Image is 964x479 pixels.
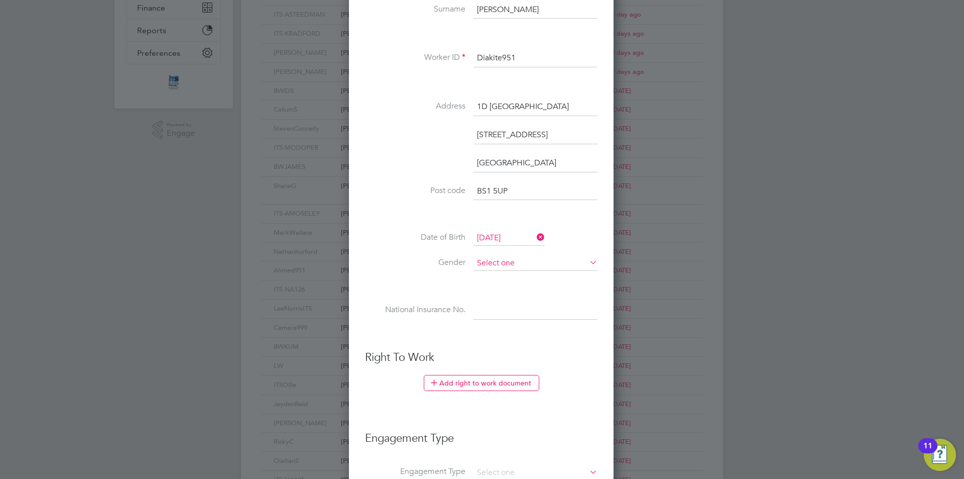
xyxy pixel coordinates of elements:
label: National Insurance No. [365,305,465,315]
label: Date of Birth [365,232,465,243]
h3: Engagement Type [365,421,597,446]
input: Address line 1 [473,98,597,116]
label: Post code [365,185,465,196]
label: Gender [365,257,465,268]
button: Open Resource Center, 11 new notifications [924,439,956,471]
input: Select one [473,256,597,271]
label: Surname [365,4,465,15]
label: Worker ID [365,52,465,63]
input: Address line 2 [473,126,597,144]
button: Add right to work document [424,375,539,391]
input: Address line 3 [473,154,597,172]
label: Address [365,101,465,112]
label: Engagement Type [365,466,465,477]
h3: Right To Work [365,350,597,365]
input: Select one [473,231,545,246]
div: 11 [923,446,932,459]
